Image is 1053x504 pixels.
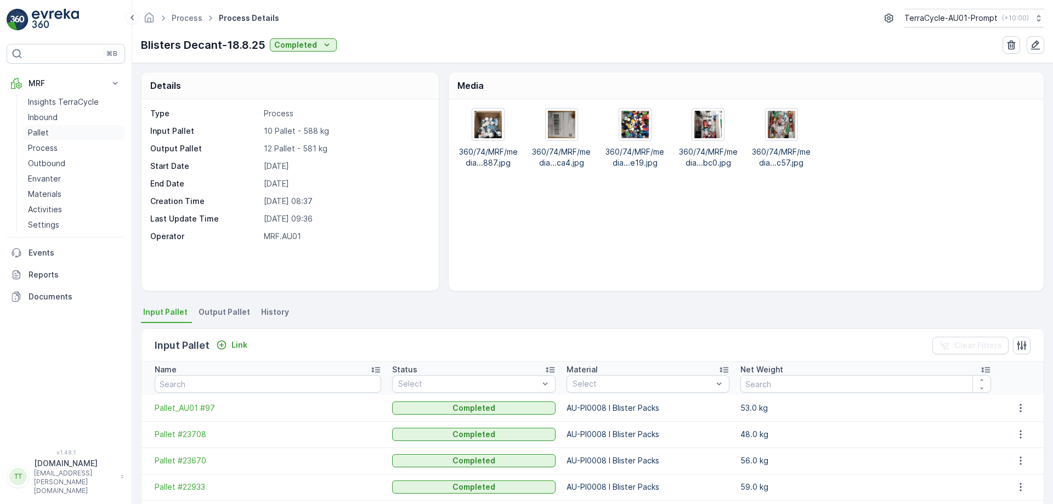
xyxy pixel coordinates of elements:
[7,458,125,495] button: TT[DOMAIN_NAME][EMAIL_ADDRESS][PERSON_NAME][DOMAIN_NAME]
[392,480,555,494] button: Completed
[392,401,555,415] button: Completed
[150,213,259,224] p: Last Update Time
[28,204,62,215] p: Activities
[141,37,265,53] p: Blisters Decant-18.8.25
[677,146,739,168] p: 360/74/MRF/media...bc0.jpg
[172,13,202,22] a: Process
[561,474,735,500] td: AU-PI0008 I Blister Packs
[270,38,337,52] button: Completed
[28,173,61,184] p: Envanter
[150,79,181,92] p: Details
[561,421,735,448] td: AU-PI0008 I Blister Packs
[24,217,125,233] a: Settings
[768,111,795,138] img: Media Preview
[452,482,495,492] p: Completed
[264,108,427,119] p: Process
[392,454,555,467] button: Completed
[28,97,99,107] p: Insights TerraCycle
[155,375,381,393] input: Search
[954,340,1002,351] p: Clear Filters
[32,9,79,31] img: logo_light-DOdMpM7g.png
[7,449,125,456] span: v 1.48.1
[264,126,427,137] p: 10 Pallet - 588 kg
[155,364,177,375] p: Name
[548,111,575,138] img: Media Preview
[1002,14,1029,22] p: ( +10:00 )
[199,307,250,318] span: Output Pallet
[561,448,735,474] td: AU-PI0008 I Blister Packs
[143,307,188,318] span: Input Pallet
[7,286,125,308] a: Documents
[264,231,427,242] p: MRF.AU01
[24,94,125,110] a: Insights TerraCycle
[621,111,649,138] img: Media Preview
[474,111,502,138] img: Media Preview
[28,219,59,230] p: Settings
[155,455,381,466] a: Pallet #23670
[150,178,259,189] p: End Date
[29,269,121,280] p: Reports
[735,474,997,500] td: 59.0 kg
[264,213,427,224] p: [DATE] 09:36
[7,242,125,264] a: Events
[150,143,259,154] p: Output Pallet
[452,429,495,440] p: Completed
[150,126,259,137] p: Input Pallet
[24,110,125,125] a: Inbound
[28,127,49,138] p: Pallet
[155,482,381,492] a: Pallet #22933
[452,455,495,466] p: Completed
[604,146,666,168] p: 360/74/MRF/media...e19.jpg
[24,156,125,171] a: Outbound
[150,108,259,119] p: Type
[530,146,593,168] p: 360/74/MRF/media...ca4.jpg
[398,378,538,389] p: Select
[264,178,427,189] p: [DATE]
[24,186,125,202] a: Materials
[29,78,103,89] p: MRF
[9,468,27,485] div: TT
[7,9,29,31] img: logo
[155,403,381,414] a: Pallet_AU01 #97
[7,72,125,94] button: MRF
[735,448,997,474] td: 56.0 kg
[457,146,520,168] p: 360/74/MRF/media...887.jpg
[264,196,427,207] p: [DATE] 08:37
[155,429,381,440] a: Pallet #23708
[24,140,125,156] a: Process
[932,337,1009,354] button: Clear Filters
[694,111,722,138] img: Media Preview
[28,189,61,200] p: Materials
[274,39,317,50] p: Completed
[261,307,289,318] span: History
[750,146,813,168] p: 360/74/MRF/media...c57.jpg
[740,375,991,393] input: Search
[217,13,281,24] span: Process Details
[567,364,598,375] p: Material
[561,395,735,421] td: AU-PI0008 I Blister Packs
[28,158,65,169] p: Outbound
[904,13,998,24] p: TerraCycle-AU01-Prompt
[29,247,121,258] p: Events
[452,403,495,414] p: Completed
[28,112,58,123] p: Inbound
[24,125,125,140] a: Pallet
[735,421,997,448] td: 48.0 kg
[573,378,712,389] p: Select
[904,9,1044,27] button: TerraCycle-AU01-Prompt(+10:00)
[457,79,484,92] p: Media
[28,143,58,154] p: Process
[106,49,117,58] p: ⌘B
[735,395,997,421] td: 53.0 kg
[264,143,427,154] p: 12 Pallet - 581 kg
[150,161,259,172] p: Start Date
[150,196,259,207] p: Creation Time
[34,469,115,495] p: [EMAIL_ADDRESS][PERSON_NAME][DOMAIN_NAME]
[24,202,125,217] a: Activities
[24,171,125,186] a: Envanter
[264,161,427,172] p: [DATE]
